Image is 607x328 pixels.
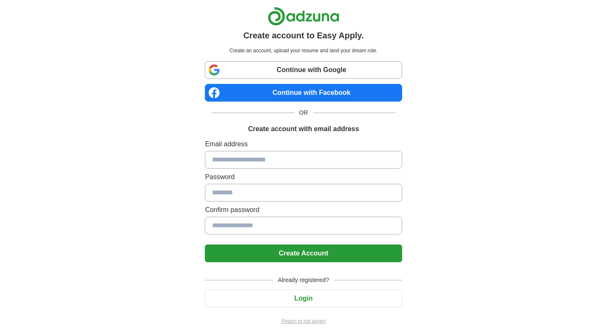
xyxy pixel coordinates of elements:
[268,7,339,26] img: Adzuna logo
[273,276,334,285] span: Already registered?
[207,47,400,54] p: Create an account, upload your resume and land your dream role.
[205,205,402,215] label: Confirm password
[294,108,313,117] span: OR
[205,172,402,182] label: Password
[248,124,359,134] h1: Create account with email address
[205,84,402,102] a: Continue with Facebook
[205,245,402,262] button: Create Account
[205,139,402,149] label: Email address
[205,317,402,325] a: Return to job advert
[205,61,402,79] a: Continue with Google
[205,290,402,307] button: Login
[205,295,402,302] a: Login
[243,29,364,42] h1: Create account to Easy Apply.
